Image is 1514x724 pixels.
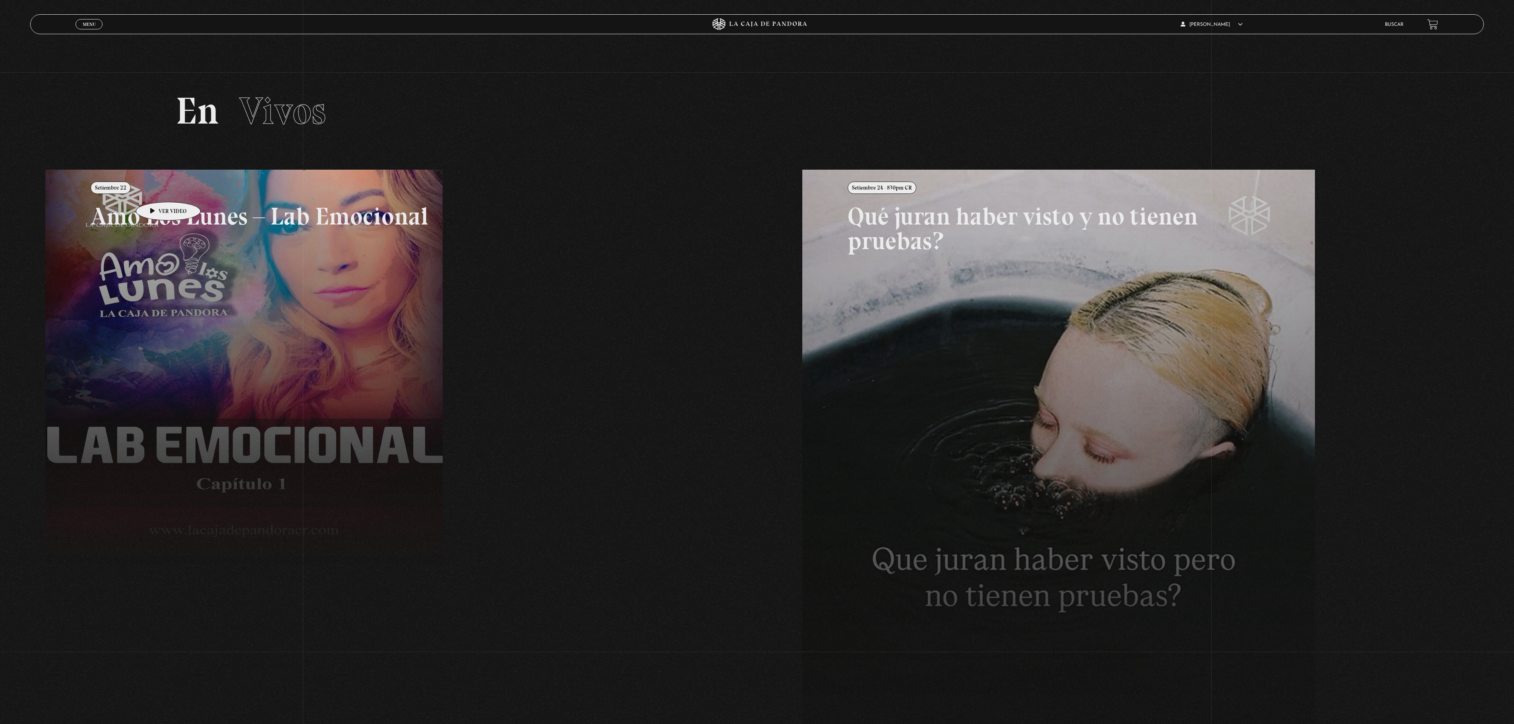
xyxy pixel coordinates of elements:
a: View your shopping cart [1427,19,1438,30]
span: Vivos [239,88,326,134]
span: Cerrar [80,29,99,34]
h2: En [176,92,1338,130]
a: Buscar [1385,22,1404,27]
span: [PERSON_NAME] [1181,22,1243,27]
span: Menu [83,22,96,27]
